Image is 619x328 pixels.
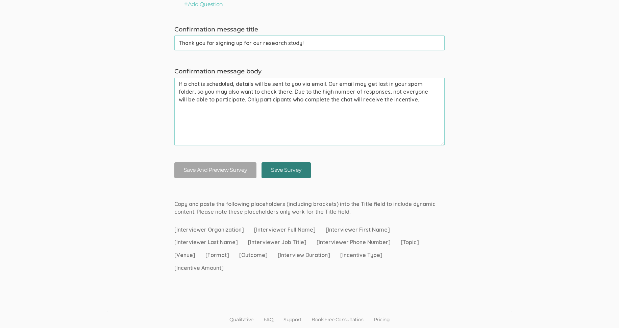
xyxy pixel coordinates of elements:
[184,1,223,8] button: Add Question
[369,311,395,328] a: Pricing
[174,25,445,34] label: Confirmation message title
[317,238,391,246] span: [Interviewer Phone Number]
[174,162,256,178] button: Save And Preview Survey
[401,238,419,246] span: [Topic]
[239,251,268,259] span: [Outcome]
[340,251,382,259] span: [Incentive Type]
[262,162,311,178] input: Save Survey
[205,251,229,259] span: [Format]
[278,251,330,259] span: [Interview Duration]
[278,311,306,328] a: Support
[174,238,238,246] span: [Interviewer Last Name]
[306,311,369,328] a: Book Free Consultation
[174,251,195,259] span: [Venue]
[326,226,390,234] span: [Interviewer First Name]
[224,311,258,328] a: Qualitative
[254,226,316,234] span: [Interviewer Full Name]
[174,226,244,234] span: [Interviewer Organization]
[248,238,306,246] span: [Interviewer Job Title]
[258,311,278,328] a: FAQ
[174,200,445,216] p: Copy and paste the following placeholders (including brackets) into the Title field to include dy...
[174,264,224,272] span: [Incentive Amount]
[585,296,619,328] iframe: Chat Widget
[174,67,445,76] label: Confirmation message body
